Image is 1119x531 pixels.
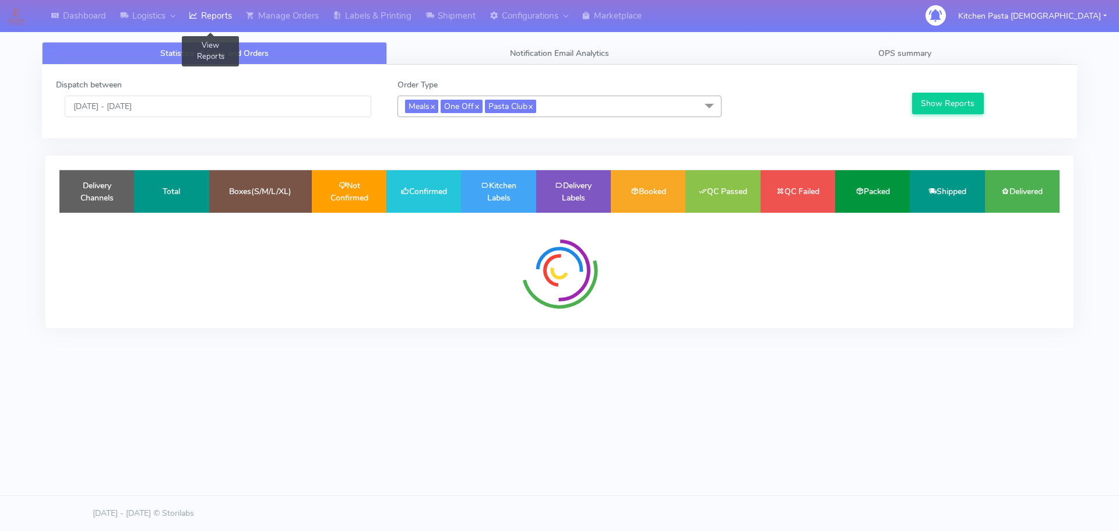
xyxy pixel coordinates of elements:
td: Delivered [985,170,1060,213]
td: Shipped [910,170,984,213]
label: Order Type [397,79,438,91]
button: Show Reports [912,93,984,114]
a: x [474,100,479,112]
img: spinner-radial.svg [516,227,603,314]
td: Kitchen Labels [461,170,536,213]
a: x [430,100,435,112]
td: Total [134,170,209,213]
a: x [527,100,533,112]
td: Packed [835,170,910,213]
span: OPS summary [878,48,931,59]
td: Not Confirmed [312,170,386,213]
td: Delivery Channels [59,170,134,213]
td: Confirmed [386,170,461,213]
td: Boxes(S/M/L/XL) [209,170,312,213]
ul: Tabs [42,42,1077,65]
span: One Off [441,100,483,113]
td: QC Failed [761,170,835,213]
span: Meals [405,100,438,113]
span: Statistics of Sales and Orders [160,48,269,59]
label: Dispatch between [56,79,122,91]
input: Pick the Daterange [65,96,371,117]
button: Kitchen Pasta [DEMOGRAPHIC_DATA] [949,4,1116,28]
td: Booked [611,170,685,213]
span: Pasta Club [485,100,536,113]
span: Notification Email Analytics [510,48,609,59]
td: QC Passed [685,170,760,213]
td: Delivery Labels [536,170,611,213]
